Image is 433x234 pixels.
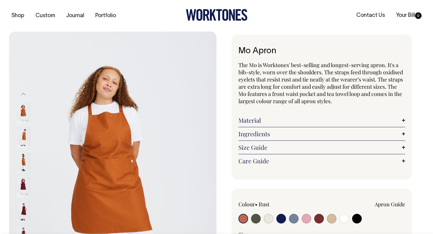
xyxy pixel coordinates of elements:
a: Material [238,117,405,124]
button: Previous [19,87,28,101]
span: 0 [415,12,422,19]
a: Your Bill0 [394,11,424,20]
img: rust [17,127,30,148]
a: Journal [64,11,87,21]
a: Care Guide [238,157,405,165]
a: Apron Guide [375,201,405,208]
a: Ingredients [238,130,405,137]
a: Contact Us [354,11,387,20]
img: rust [17,152,30,173]
span: The Mo is Worktones' best-selling and longest-serving apron. It's a bib-style, worn over the shou... [238,61,403,105]
a: Custom [33,11,57,21]
img: burgundy [17,201,30,222]
span: • [255,201,257,208]
label: Rust [259,201,269,208]
a: Size Guide [238,144,405,151]
h1: Mo Apron [238,47,405,56]
a: Portfolio [93,11,118,21]
img: rust [17,103,30,124]
div: Colour [238,201,305,208]
img: burgundy [17,177,30,198]
a: Shop [9,11,27,21]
